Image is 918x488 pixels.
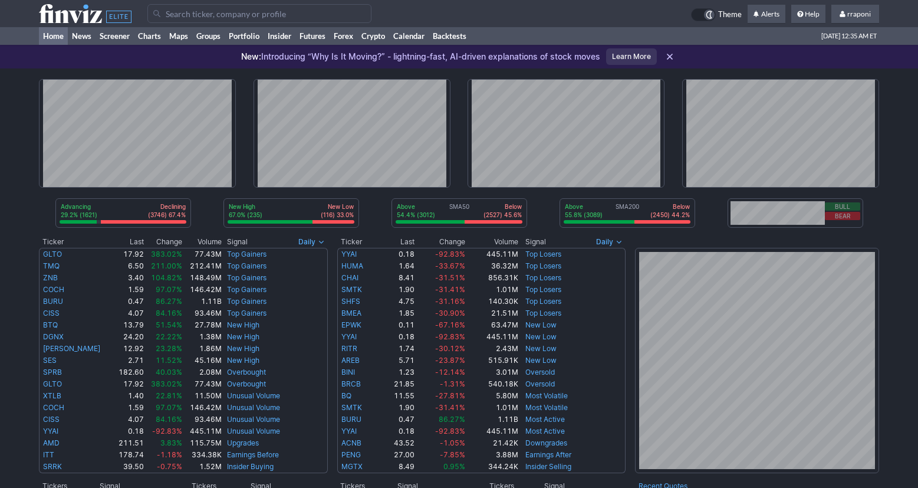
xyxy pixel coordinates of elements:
[227,261,266,270] a: Top Gainers
[61,202,97,211] p: Advancing
[791,5,825,24] a: Help
[606,48,657,65] a: Learn More
[227,237,248,247] span: Signal
[227,391,280,400] a: Unusual Volume
[341,415,361,424] a: BURU
[466,236,519,248] th: Volume
[113,355,144,366] td: 2.71
[341,285,362,294] a: SMTK
[718,8,742,21] span: Theme
[341,320,361,329] a: EPWK
[160,438,182,447] span: 3.83%
[525,427,565,435] a: Most Active
[380,343,415,355] td: 1.74
[380,366,415,378] td: 1.23
[380,378,415,390] td: 21.85
[183,343,222,355] td: 1.86M
[435,250,465,258] span: -92.83%
[241,51,600,63] p: Introducing “Why Is It Moving?” - lightning-fast, AI-driven explanations of stock moves
[380,331,415,343] td: 0.18
[96,27,134,45] a: Screener
[525,320,557,329] a: New Low
[113,296,144,307] td: 0.47
[466,366,519,378] td: 3.01M
[43,297,63,306] a: BURU
[466,461,519,473] td: 344.24K
[525,273,561,282] a: Top Losers
[565,211,603,219] p: 55.8% (3089)
[380,390,415,402] td: 11.55
[596,236,613,248] span: Daily
[691,8,742,21] a: Theme
[43,438,60,447] a: AMD
[43,309,60,317] a: CISS
[650,211,690,219] p: (2450) 44.2%
[68,27,96,45] a: News
[397,211,435,219] p: 54.4% (3012)
[440,450,465,459] span: -7.85%
[443,462,465,471] span: 0.95%
[183,307,222,319] td: 93.46M
[341,332,357,341] a: YYAI
[466,402,519,414] td: 1.01M
[183,248,222,260] td: 77.43M
[113,236,144,248] th: Last
[43,427,58,435] a: YYAI
[321,211,354,219] p: (116) 33.0%
[466,425,519,437] td: 445.11M
[380,284,415,296] td: 1.90
[183,331,222,343] td: 1.38M
[380,437,415,449] td: 43.52
[113,343,144,355] td: 12.92
[227,297,266,306] a: Top Gainers
[380,425,415,437] td: 0.18
[43,285,64,294] a: COCH
[380,307,415,319] td: 1.85
[43,415,60,424] a: CISS
[341,379,361,388] a: BRCB
[43,250,62,258] a: GLTO
[341,297,360,306] a: SHFS
[151,261,182,270] span: 211.00%
[525,309,561,317] a: Top Losers
[157,450,182,459] span: -1.18%
[229,211,262,219] p: 67.0% (235)
[831,5,879,24] a: rraponi
[183,260,222,272] td: 212.41M
[341,309,361,317] a: BMEA
[439,415,465,424] span: 86.27%
[593,236,626,248] button: Signals interval
[341,438,361,447] a: ACNB
[113,449,144,461] td: 178.74
[113,331,144,343] td: 24.20
[380,236,415,248] th: Last
[113,260,144,272] td: 6.50
[483,202,522,211] p: Below
[466,260,519,272] td: 36.32M
[148,202,186,211] p: Declining
[525,332,557,341] a: New Low
[435,309,465,317] span: -30.90%
[466,319,519,331] td: 63.47M
[435,356,465,365] span: -23.87%
[466,449,519,461] td: 3.88M
[113,402,144,414] td: 1.59
[241,51,261,61] span: New:
[61,211,97,219] p: 29.2% (1621)
[192,27,225,45] a: Groups
[151,250,182,258] span: 383.02%
[151,379,182,388] span: 383.02%
[227,415,280,424] a: Unusual Volume
[183,284,222,296] td: 146.42M
[429,27,470,45] a: Backtests
[435,285,465,294] span: -31.41%
[341,250,357,258] a: YYAI
[183,355,222,366] td: 45.16M
[341,427,357,435] a: YYAI
[183,366,222,378] td: 2.08M
[227,285,266,294] a: Top Gainers
[227,309,266,317] a: Top Gainers
[264,27,295,45] a: Insider
[43,344,100,353] a: [PERSON_NAME]
[341,462,363,471] a: MGTX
